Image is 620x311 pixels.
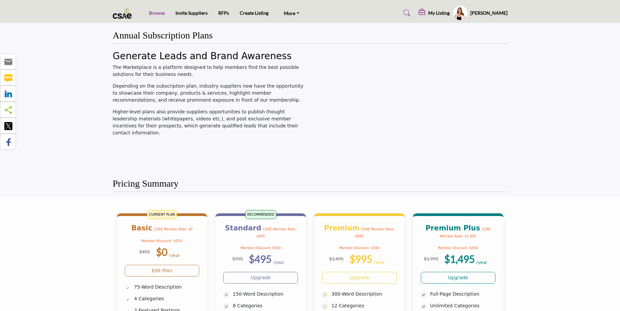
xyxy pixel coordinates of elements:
b: Basic [131,224,152,232]
p: Unlimited Categories [430,302,495,309]
sup: $995 [232,256,243,262]
span: CSAE Member Rate: $995 [355,227,395,238]
p: 75-Word Description [134,284,200,291]
h2: Pricing Summary [113,178,179,189]
img: Site Logo [113,8,135,19]
b: $1,495 [444,253,475,265]
span: CURRENT PLAN [147,210,177,219]
a: Upgrade [421,272,495,284]
span: RECOMMENDED [245,210,276,219]
sub: /year [374,259,385,265]
h2: Annual Subscription Plans [113,30,213,41]
sup: $1,495 [329,256,343,262]
a: Invite Suppliers [175,10,208,16]
sub: /year [273,259,285,265]
button: Show hide supplier dropdown [453,6,468,20]
p: 4 Categories [134,295,200,302]
a: Upgrade [223,272,298,284]
span: Member Discount: $500 [339,246,379,250]
a: Upgrade [322,272,397,284]
p: 150-Word Description [233,291,298,298]
h2: Generate Leads and Brand Awareness [113,50,307,62]
a: Edit Plan [125,265,200,277]
sub: /year [476,259,488,265]
p: 300-Word Description [331,291,397,298]
span: Member Discount: 100% [141,239,182,243]
a: Search [397,8,415,18]
h5: [PERSON_NAME] [470,10,508,16]
span: Member Discount: $500 [241,246,281,250]
p: Full-Page Description [430,291,495,298]
h5: My Listing [428,10,450,16]
sub: /year [169,252,180,258]
b: Standard [225,224,261,232]
p: 12 Categories [331,302,397,309]
b: $0 [156,246,167,258]
sup: $1,995 [424,256,438,262]
a: Create Listing [240,10,268,16]
a: Browse [149,10,165,16]
a: More [279,8,304,18]
p: The Marketplace is a platform designed to help members find the best possible solutions for their... [113,64,307,78]
b: $995 [350,253,372,265]
p: Higher-level plans also provide suppliers opportunities to publish thought leadership materials (... [113,108,307,136]
sup: $495 [139,249,150,254]
a: RFPs [218,10,229,16]
b: Premium [324,224,360,232]
span: CSAE Member Rate: $495 [256,227,297,238]
p: 8 Categories [233,302,298,309]
b: $495 [249,253,272,265]
b: Premium Plus [425,224,480,232]
span: Member Discount: $500 [438,246,478,250]
span: CSAE Member Rate: $0 [154,227,192,231]
div: My Listing [418,9,450,17]
p: Depending on the subscription plan, industry suppliers now have the opportunity to showcase their... [113,83,307,104]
